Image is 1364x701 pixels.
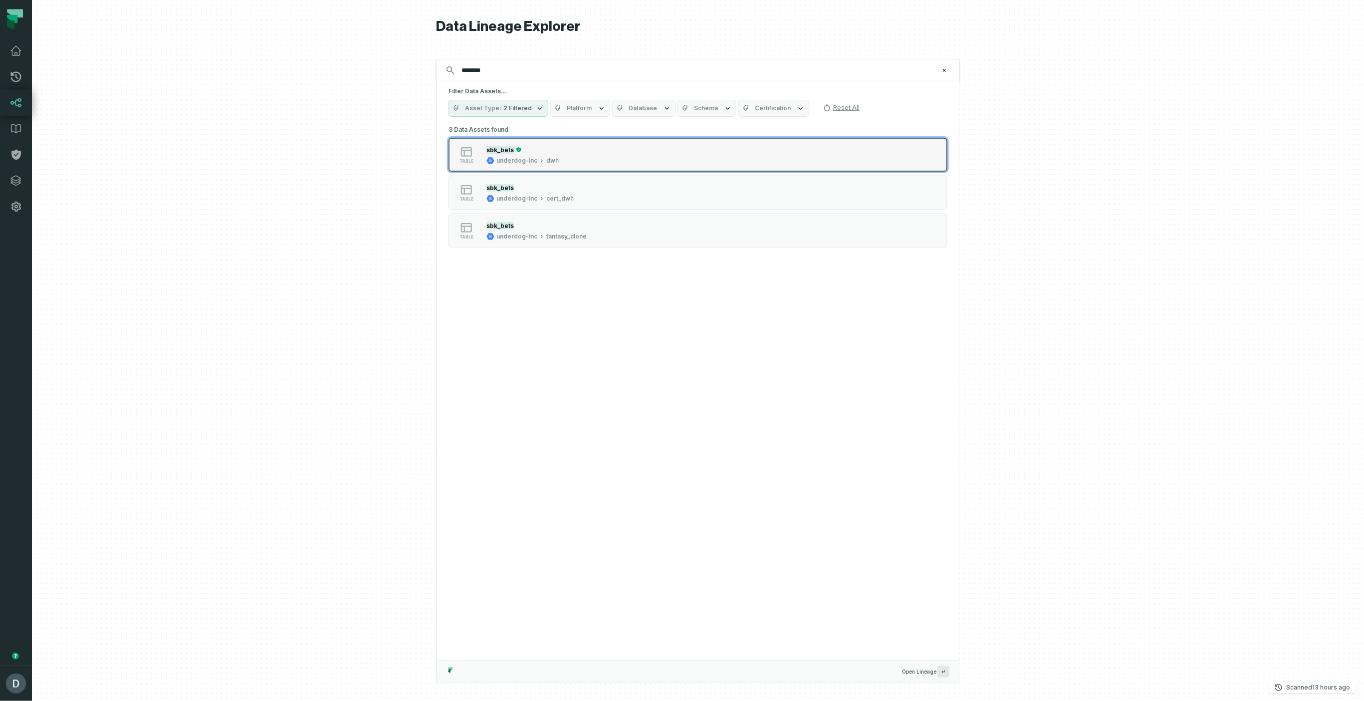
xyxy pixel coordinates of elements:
div: underdog-inc [496,195,537,203]
img: avatar of Daniel Lahyani [6,674,26,694]
mark: sbk_bets [486,184,514,192]
button: tableunderdog-incfantasy_clone [449,214,947,247]
h5: Filter Data Assets... [449,87,947,95]
span: Asset Type [465,104,501,112]
mark: sbk_bets [486,222,514,230]
span: Open Lineage [902,666,949,678]
p: Scanned [1287,683,1351,693]
h1: Data Lineage Explorer [436,18,960,35]
button: Database [612,100,676,117]
span: table [459,197,473,202]
button: tableunderdog-incdwh [449,138,947,172]
div: Tooltip anchor [11,652,20,661]
div: Suggestions [437,123,959,661]
button: tableunderdog-inccert_dwh [449,176,947,210]
button: Schema [678,100,736,117]
span: table [459,159,473,164]
span: Database [629,104,657,112]
button: Scanned[DATE] 4:10:18 AM [1269,682,1357,694]
div: underdog-inc [496,233,537,240]
button: Reset All [819,100,864,116]
button: Certification [738,100,809,117]
span: table [459,234,473,239]
div: underdog-inc [496,157,537,165]
div: Certified [514,147,522,153]
mark: sbk_bets [486,146,514,154]
span: 2 Filtered [503,104,532,112]
button: Clear search query [939,65,949,75]
span: Press ↵ to add a new Data Asset to the graph [937,666,949,678]
button: Platform [550,100,610,117]
div: 3 Data Assets found [449,123,947,260]
button: Asset Type2 Filtered [449,100,548,117]
span: Schema [694,104,718,112]
span: Platform [567,104,592,112]
div: dwh [546,157,559,165]
div: fantasy_clone [546,233,587,240]
relative-time: Sep 7, 2025, 4:10 AM GMT+3 [1313,684,1351,691]
span: Certification [755,104,791,112]
div: cert_dwh [546,195,574,203]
